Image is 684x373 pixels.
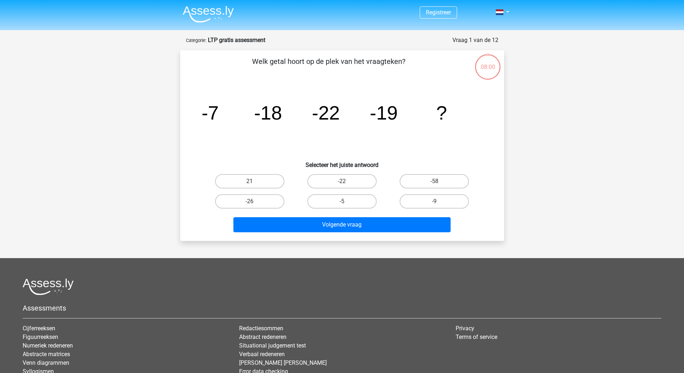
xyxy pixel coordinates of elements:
strong: LTP gratis assessment [208,37,265,43]
img: Assessly logo [23,278,74,295]
a: Abstract redeneren [239,334,287,340]
tspan: -22 [312,102,340,123]
a: Abstracte matrices [23,351,70,358]
a: Numeriek redeneren [23,342,73,349]
a: Verbaal redeneren [239,351,285,358]
tspan: -18 [254,102,282,123]
label: -9 [400,194,469,209]
a: [PERSON_NAME] [PERSON_NAME] [239,359,327,366]
button: Volgende vraag [233,217,451,232]
h6: Selecteer het juiste antwoord [192,156,493,168]
a: Situational judgement test [239,342,306,349]
tspan: ? [436,102,447,123]
tspan: -19 [370,102,398,123]
small: Categorie: [186,38,206,43]
tspan: -7 [201,102,219,123]
a: Cijferreeksen [23,325,55,332]
h5: Assessments [23,304,661,312]
a: Figuurreeksen [23,334,58,340]
a: Redactiesommen [239,325,283,332]
a: Terms of service [456,334,497,340]
a: Registreer [426,9,451,16]
div: Vraag 1 van de 12 [452,36,498,45]
label: -26 [215,194,284,209]
div: 08:00 [474,53,501,71]
a: Privacy [456,325,474,332]
label: -58 [400,174,469,188]
p: Welk getal hoort op de plek van het vraagteken? [192,56,466,78]
a: Venn diagrammen [23,359,69,366]
label: -5 [307,194,377,209]
label: 21 [215,174,284,188]
label: -22 [307,174,377,188]
img: Assessly [183,6,234,23]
